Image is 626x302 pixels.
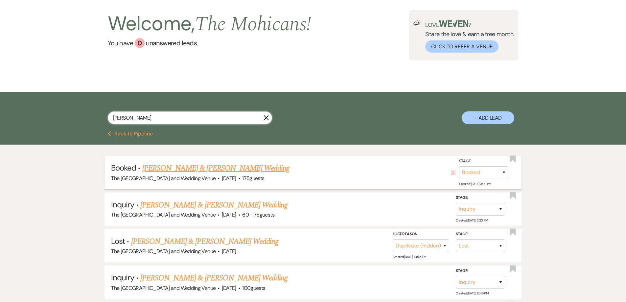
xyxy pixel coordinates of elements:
[108,10,311,38] h2: Welcome,
[425,40,498,53] button: Click to Refer a Venue
[131,236,278,247] a: [PERSON_NAME] & [PERSON_NAME] Wedding
[222,248,236,255] span: [DATE]
[425,20,515,28] p: Love ?
[421,20,515,53] div: Share the love & earn a free month.
[222,175,236,182] span: [DATE]
[242,211,274,218] span: 60 - 75 guests
[195,9,311,39] span: The Mohicans !
[242,285,265,291] span: 100 guests
[413,20,421,26] img: loud-speaker-illustration.svg
[456,194,505,201] label: Stage:
[111,248,216,255] span: The [GEOGRAPHIC_DATA] and Wedding Venue
[222,211,236,218] span: [DATE]
[439,20,468,27] img: weven-logo-green.svg
[111,199,134,210] span: Inquiry
[111,236,125,246] span: Lost
[108,131,153,136] button: Back to Pipeline
[456,291,488,295] span: Created: [DATE] 12:46 PM
[111,163,136,173] span: Booked
[462,111,514,124] button: + Add Lead
[111,285,216,291] span: The [GEOGRAPHIC_DATA] and Wedding Venue
[222,285,236,291] span: [DATE]
[459,158,508,165] label: Stage:
[456,218,488,222] span: Created: [DATE] 3:20 PM
[140,272,288,284] a: [PERSON_NAME] & [PERSON_NAME] Wedding
[456,231,505,238] label: Stage:
[111,272,134,283] span: Inquiry
[135,38,145,48] div: 0
[456,267,505,275] label: Stage:
[108,38,311,48] a: You have 0 unanswered leads.
[111,175,216,182] span: The [GEOGRAPHIC_DATA] and Wedding Venue
[242,175,264,182] span: 175 guests
[459,182,491,186] span: Created: [DATE] 3:09 PM
[108,111,272,124] input: Search by name, event date, email address or phone number
[142,162,290,174] a: [PERSON_NAME] & [PERSON_NAME] Wedding
[393,231,449,238] label: Lost Reason
[140,199,288,211] a: [PERSON_NAME] & [PERSON_NAME] Wedding
[111,211,216,218] span: The [GEOGRAPHIC_DATA] and Wedding Venue
[393,255,426,259] span: Created: [DATE] 10:52 AM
